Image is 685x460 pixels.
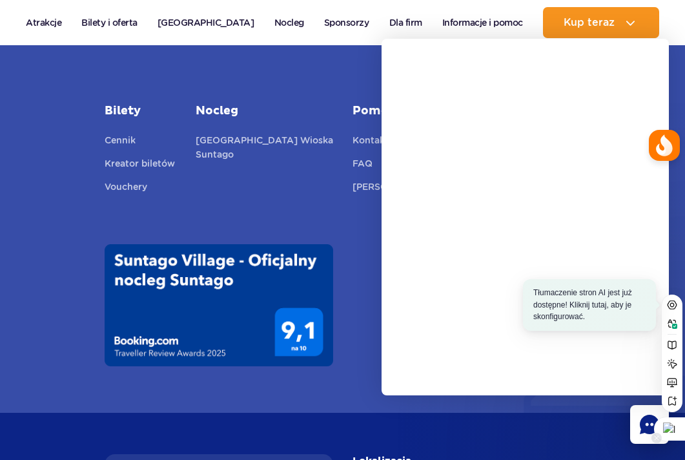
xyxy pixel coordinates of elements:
[81,7,138,38] a: Bilety i oferta
[442,7,523,38] a: Informacje i pomoc
[353,156,373,174] a: FAQ
[389,7,422,38] a: Dla firm
[353,133,389,151] a: Kontakt
[543,7,659,38] button: Kup teraz
[564,17,615,28] span: Kup teraz
[353,180,432,198] a: [PERSON_NAME]
[105,244,333,366] img: Traveller Review Awards 2025' od Booking.com dla Suntago Village - wynik 9.1/10
[158,7,254,38] a: [GEOGRAPHIC_DATA]
[196,133,333,162] a: [GEOGRAPHIC_DATA]Wioska Suntago
[26,7,61,38] a: Atrakcje
[105,103,176,119] a: Bilety
[105,156,175,174] a: Kreator biletów
[196,103,333,119] a: Nocleg
[382,39,669,395] iframe: chatbot
[105,180,147,198] a: Vouchery
[353,103,457,119] a: Pomoc
[630,405,669,444] div: Chat
[324,7,369,38] a: Sponsorzy
[105,133,136,151] a: Cennik
[274,7,304,38] a: Nocleg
